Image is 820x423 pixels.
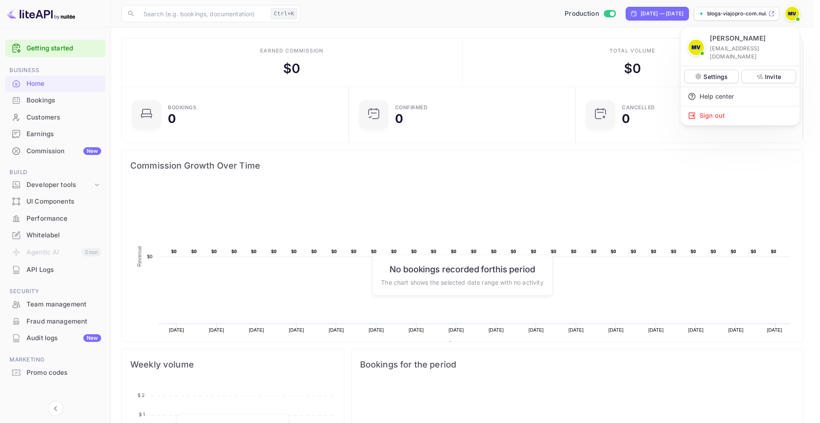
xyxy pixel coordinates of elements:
[710,44,793,61] p: [EMAIL_ADDRESS][DOMAIN_NAME]
[703,72,728,81] p: Settings
[681,106,799,125] div: Sign out
[688,40,704,55] img: Michael Vogt
[681,87,799,106] div: Help center
[710,34,766,44] p: [PERSON_NAME]
[765,72,781,81] p: Invite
